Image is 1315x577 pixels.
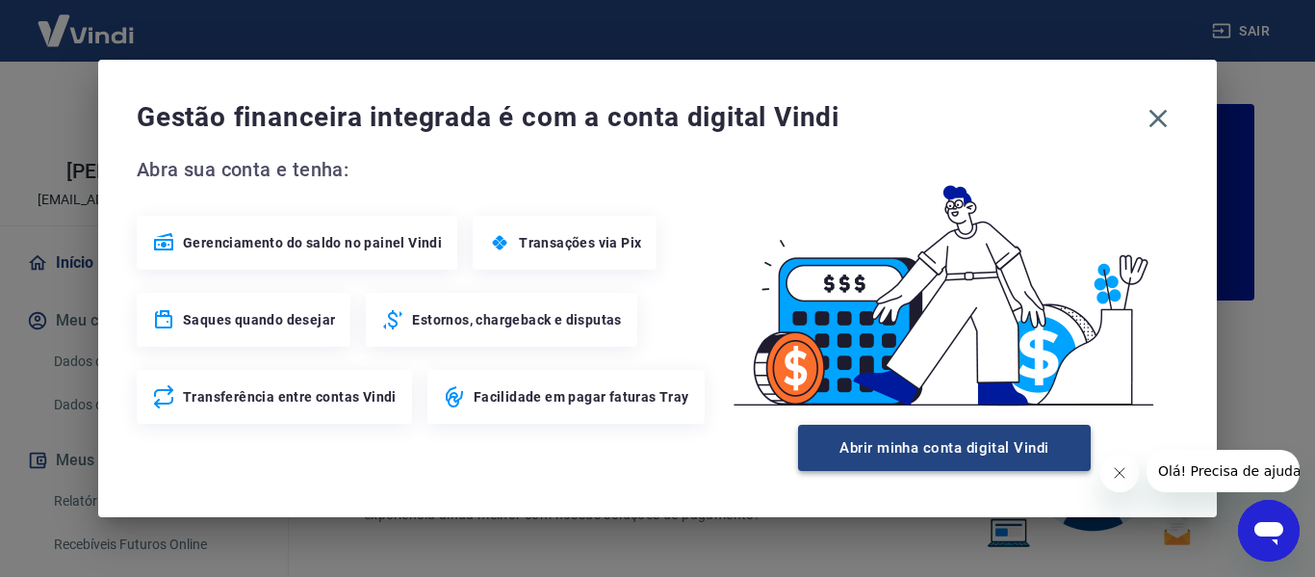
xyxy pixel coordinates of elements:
[1147,450,1300,492] iframe: Mensagem da empresa
[183,387,397,407] span: Transferência entre contas Vindi
[474,387,689,407] span: Facilidade em pagar faturas Tray
[137,98,1138,137] span: Gestão financeira integrada é com a conta digital Vindi
[1100,454,1139,492] iframe: Fechar mensagem
[1238,500,1300,562] iframe: Botão para abrir a janela de mensagens
[710,154,1178,417] img: Good Billing
[183,233,442,252] span: Gerenciamento do saldo no painel Vindi
[412,310,621,329] span: Estornos, chargeback e disputas
[183,310,335,329] span: Saques quando desejar
[798,425,1091,471] button: Abrir minha conta digital Vindi
[519,233,641,252] span: Transações via Pix
[12,13,162,29] span: Olá! Precisa de ajuda?
[137,154,710,185] span: Abra sua conta e tenha:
